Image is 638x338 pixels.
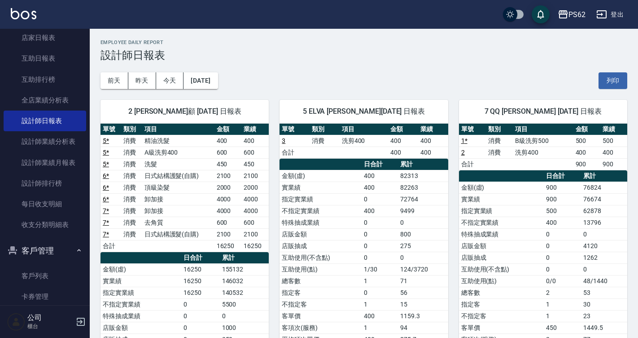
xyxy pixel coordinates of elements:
[4,48,86,69] a: 互助日報表
[101,275,181,287] td: 實業績
[142,158,214,170] td: 洗髮
[220,275,269,287] td: 146032
[398,240,448,252] td: 275
[459,263,544,275] td: 互助使用(不含點)
[181,263,219,275] td: 16250
[101,310,181,322] td: 特殊抽成業績
[181,298,219,310] td: 0
[362,193,398,205] td: 0
[241,205,269,217] td: 4000
[398,252,448,263] td: 0
[573,158,600,170] td: 900
[470,107,616,116] span: 7 QQ [PERSON_NAME] [DATE] 日報表
[544,170,581,182] th: 日合計
[241,158,269,170] td: 450
[241,217,269,228] td: 600
[241,170,269,182] td: 2100
[362,310,398,322] td: 400
[362,159,398,170] th: 日合計
[121,158,142,170] td: 消費
[459,322,544,334] td: 客單價
[581,322,627,334] td: 1449.5
[241,147,269,158] td: 600
[554,5,589,24] button: PS62
[310,135,340,147] td: 消費
[362,228,398,240] td: 0
[581,170,627,182] th: 累計
[101,263,181,275] td: 金額(虛)
[280,298,362,310] td: 不指定客
[362,170,398,182] td: 400
[544,263,581,275] td: 0
[581,240,627,252] td: 4120
[121,124,142,135] th: 類別
[142,182,214,193] td: 頂級染髮
[184,72,218,89] button: [DATE]
[280,228,362,240] td: 店販金額
[544,310,581,322] td: 1
[459,298,544,310] td: 指定客
[486,124,513,135] th: 類別
[101,287,181,298] td: 指定實業績
[459,158,486,170] td: 合計
[280,263,362,275] td: 互助使用(點)
[459,124,627,170] table: a dense table
[398,322,448,334] td: 94
[544,228,581,240] td: 0
[4,173,86,194] a: 設計師排行榜
[121,182,142,193] td: 消費
[121,193,142,205] td: 消費
[513,124,573,135] th: 項目
[214,170,242,182] td: 2100
[142,124,214,135] th: 項目
[544,217,581,228] td: 400
[282,137,285,144] a: 3
[121,217,142,228] td: 消費
[544,205,581,217] td: 500
[544,193,581,205] td: 900
[181,287,219,298] td: 16250
[214,240,242,252] td: 16250
[241,240,269,252] td: 16250
[4,90,86,111] a: 全店業績分析表
[544,287,581,298] td: 2
[362,252,398,263] td: 0
[156,72,184,89] button: 今天
[214,135,242,147] td: 400
[280,124,448,159] table: a dense table
[241,135,269,147] td: 400
[4,266,86,286] a: 客戶列表
[214,193,242,205] td: 4000
[142,170,214,182] td: 日式結構護髮(自購)
[418,124,448,135] th: 業績
[214,217,242,228] td: 600
[581,182,627,193] td: 76824
[241,182,269,193] td: 2000
[398,193,448,205] td: 72764
[362,275,398,287] td: 1
[581,298,627,310] td: 30
[220,263,269,275] td: 155132
[280,124,310,135] th: 單號
[101,298,181,310] td: 不指定實業績
[461,149,465,156] a: 2
[398,263,448,275] td: 124/3720
[581,287,627,298] td: 53
[362,182,398,193] td: 400
[398,228,448,240] td: 800
[128,72,156,89] button: 昨天
[593,6,627,23] button: 登出
[214,147,242,158] td: 600
[4,214,86,235] a: 收支分類明細表
[214,182,242,193] td: 2000
[581,263,627,275] td: 0
[573,124,600,135] th: 金額
[459,193,544,205] td: 實業績
[573,147,600,158] td: 400
[459,252,544,263] td: 店販抽成
[459,228,544,240] td: 特殊抽成業績
[280,310,362,322] td: 客單價
[544,182,581,193] td: 900
[398,287,448,298] td: 56
[581,193,627,205] td: 76674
